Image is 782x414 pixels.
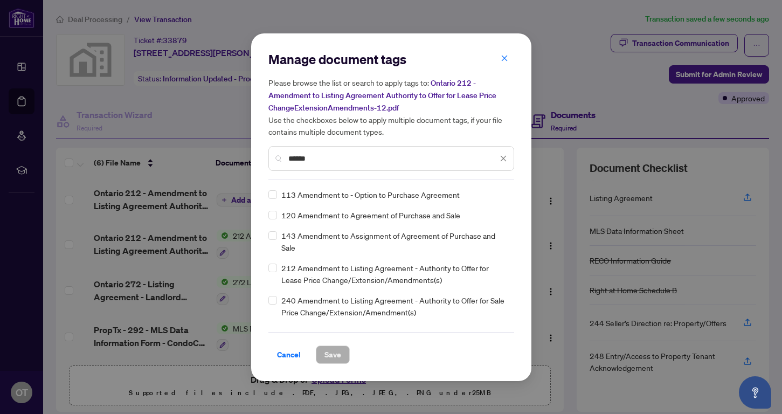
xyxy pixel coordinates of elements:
[281,189,460,201] span: 113 Amendment to - Option to Purchase Agreement
[501,54,508,62] span: close
[281,209,460,221] span: 120 Amendment to Agreement of Purchase and Sale
[500,155,507,162] span: close
[316,346,350,364] button: Save
[268,78,496,113] span: Ontario 212 - Amendment to Listing Agreement Authority to Offer for Lease Price ChangeExtensionAm...
[281,230,508,253] span: 143 Amendment to Assignment of Agreement of Purchase and Sale
[739,376,771,409] button: Open asap
[268,346,309,364] button: Cancel
[281,262,508,286] span: 212 Amendment to Listing Agreement - Authority to Offer for Lease Price Change/Extension/Amendmen...
[268,51,514,68] h2: Manage document tags
[281,294,508,318] span: 240 Amendment to Listing Agreement - Authority to Offer for Sale Price Change/Extension/Amendment(s)
[268,77,514,137] h5: Please browse the list or search to apply tags to: Use the checkboxes below to apply multiple doc...
[277,346,301,363] span: Cancel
